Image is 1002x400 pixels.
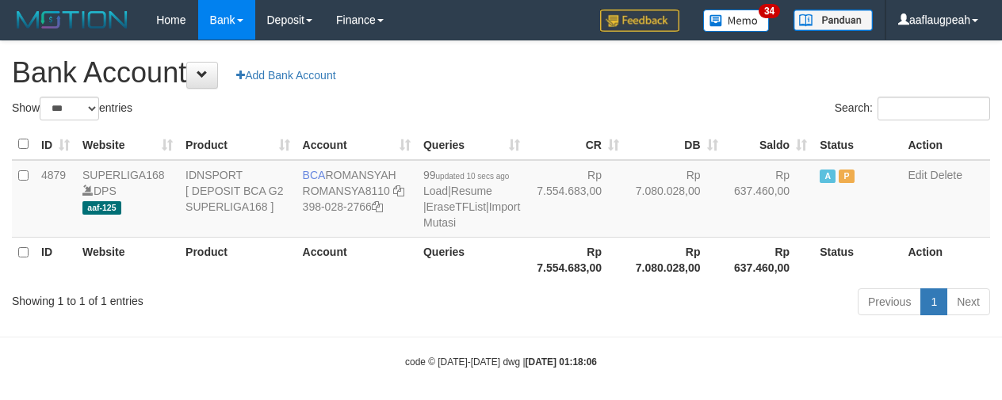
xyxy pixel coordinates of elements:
[426,200,486,213] a: EraseTFList
[303,169,326,181] span: BCA
[226,62,346,89] a: Add Bank Account
[725,160,814,238] td: Rp 637.460,00
[725,237,814,282] th: Rp 637.460,00
[931,169,962,181] a: Delete
[902,237,991,282] th: Action
[625,129,725,160] th: DB: activate to sort column ascending
[625,237,725,282] th: Rp 7.080.028,00
[82,201,121,215] span: aaf-125
[179,237,296,282] th: Product
[82,169,165,181] a: SUPERLIGA168
[35,237,76,282] th: ID
[600,10,679,32] img: Feedback.jpg
[405,356,597,368] small: code © [DATE]-[DATE] dwg |
[76,129,179,160] th: Website: activate to sort column ascending
[813,129,901,160] th: Status
[12,97,132,120] label: Show entries
[417,237,526,282] th: Queries
[35,129,76,160] th: ID: activate to sort column ascending
[725,129,814,160] th: Saldo: activate to sort column ascending
[423,169,509,181] span: 99
[76,237,179,282] th: Website
[372,200,383,213] a: Copy 3980282766 to clipboard
[12,57,990,89] h1: Bank Account
[902,129,991,160] th: Action
[76,160,179,238] td: DPS
[526,356,597,368] strong: [DATE] 01:18:06
[423,185,448,197] a: Load
[813,237,901,282] th: Status
[920,288,947,315] a: 1
[794,10,873,31] img: panduan.png
[526,237,625,282] th: Rp 7.554.683,00
[526,160,625,238] td: Rp 7.554.683,00
[12,8,132,32] img: MOTION_logo.png
[908,169,927,181] a: Edit
[296,237,417,282] th: Account
[296,160,417,238] td: ROMANSYAH 398-028-2766
[526,129,625,160] th: CR: activate to sort column ascending
[417,129,526,160] th: Queries: activate to sort column ascending
[703,10,770,32] img: Button%20Memo.svg
[423,169,520,229] span: | | |
[759,4,780,18] span: 34
[393,185,404,197] a: Copy ROMANSYA8110 to clipboard
[947,288,990,315] a: Next
[878,97,990,120] input: Search:
[436,172,510,181] span: updated 10 secs ago
[35,160,76,238] td: 4879
[303,185,390,197] a: ROMANSYA8110
[423,200,520,229] a: Import Mutasi
[625,160,725,238] td: Rp 7.080.028,00
[296,129,417,160] th: Account: activate to sort column ascending
[858,288,921,315] a: Previous
[12,287,406,309] div: Showing 1 to 1 of 1 entries
[839,170,855,183] span: Paused
[179,160,296,238] td: IDNSPORT [ DEPOSIT BCA G2 SUPERLIGA168 ]
[451,185,492,197] a: Resume
[179,129,296,160] th: Product: activate to sort column ascending
[40,97,99,120] select: Showentries
[835,97,990,120] label: Search:
[820,170,836,183] span: Active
